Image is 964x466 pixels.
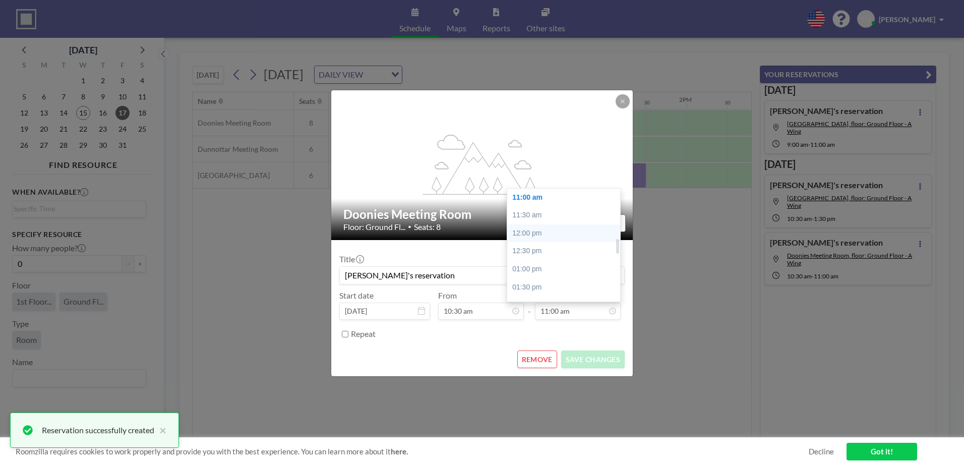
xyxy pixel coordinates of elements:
a: Decline [809,447,834,456]
div: 11:00 am [507,189,625,207]
label: From [438,290,457,301]
span: Roomzilla requires cookies to work properly and provide you with the best experience. You can lea... [16,447,809,456]
g: flex-grow: 1.2; [423,134,542,194]
div: 01:30 pm [507,278,625,297]
button: SAVE CHANGES [561,351,625,368]
label: Repeat [351,329,376,339]
a: Got it! [847,443,917,460]
div: Reservation successfully created [42,424,154,436]
input: (No title) [340,267,624,284]
label: Start date [339,290,374,301]
span: Floor: Ground Fl... [343,222,405,232]
div: 12:30 pm [507,242,625,260]
span: • [408,223,411,230]
div: 12:00 pm [507,224,625,243]
div: 11:30 am [507,206,625,224]
a: here. [391,447,408,456]
span: Seats: 8 [414,222,441,232]
div: 02:00 pm [507,296,625,314]
label: Title [339,254,363,264]
span: - [528,294,531,316]
h2: Doonies Meeting Room [343,207,622,222]
button: REMOVE [517,351,557,368]
button: close [154,424,166,436]
div: 01:00 pm [507,260,625,278]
